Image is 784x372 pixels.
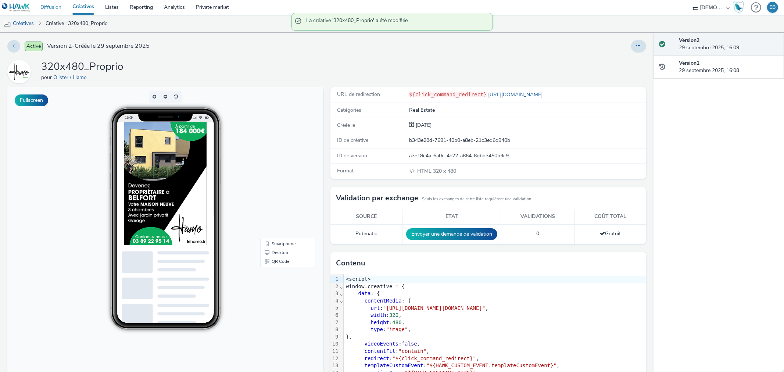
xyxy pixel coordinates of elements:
span: width [370,312,386,318]
span: Catégories [337,107,361,114]
div: <script> [344,276,646,283]
span: contentFit [365,348,395,354]
div: : , [344,355,646,362]
span: "${HAWK_CUSTOM_EVENT.templateCustomEvent}" [426,362,556,368]
div: 7 [330,319,340,326]
h1: 320x480_Proprio [41,60,123,74]
div: b343e28d-7691-40b0-a8eb-21c3ed6d940b [409,137,645,144]
span: Fold line [340,298,343,304]
h3: Validation par exchange [336,193,418,204]
span: 320 x 480 [416,168,456,175]
div: : , [344,319,646,326]
span: ID de version [337,152,367,159]
li: Desktop [254,161,307,170]
span: url [370,305,380,311]
div: a3e18c4a-6a0e-4c22-a864-8dbd3450b3c9 [409,152,645,160]
span: Gratuit [600,230,621,237]
div: : , [344,362,646,369]
div: Création 29 septembre 2025, 16:08 [414,122,432,129]
span: Fold line [340,283,343,289]
div: : { [344,290,646,297]
span: Version 2 - Créée le 29 septembre 2025 [47,42,150,50]
code: ${click_command_redirect} [409,92,487,97]
a: Olister / Hamo [53,74,90,81]
div: 2 [330,283,340,290]
button: Fullscreen [15,94,48,106]
span: Créée le [337,122,355,129]
div: 12 [330,355,340,362]
span: templateCustomEvent [365,362,423,368]
a: Créative : 320x480_Proprio [42,15,111,32]
small: Seuls les exchanges de cette liste requièrent une validation [422,196,531,202]
div: Real Estate [409,107,645,114]
span: redirect [365,355,389,361]
span: "contain" [398,348,426,354]
span: QR Code [264,172,282,176]
div: window.creative = { [344,283,646,290]
div: EB [770,2,776,13]
div: }, [344,333,646,341]
div: 1 [330,276,340,283]
img: Hawk Academy [733,1,744,13]
div: 3 [330,290,340,297]
strong: Version 2 [679,37,699,44]
h3: Contenu [336,258,365,269]
div: 9 [330,333,340,341]
span: "${click_command_redirect}" [393,355,476,361]
span: contentMedia [365,298,402,304]
div: 11 [330,348,340,355]
img: mobile [4,20,11,28]
span: ID de créative [337,137,368,144]
span: type [370,326,383,332]
span: data [358,290,371,296]
span: 0 [537,230,540,237]
span: 480 [393,319,402,325]
span: 16:09 [117,28,125,32]
span: videoEvents [365,341,399,347]
span: [DATE] [414,122,432,129]
div: 4 [330,297,340,305]
th: Validations [501,209,575,224]
div: : , [344,326,646,333]
a: Hawk Academy [733,1,747,13]
a: Olister / Hamo [7,68,34,75]
li: QR Code [254,170,307,179]
span: Smartphone [264,154,288,159]
div: 8 [330,326,340,333]
img: undefined Logo [2,3,30,12]
span: URL de redirection [337,91,380,98]
th: Coût total [575,209,646,224]
span: La créative '320x480_Proprio' a été modifiée [307,17,485,26]
div: : , [344,305,646,312]
div: 29 septembre 2025, 16:09 [679,37,778,52]
li: Smartphone [254,152,307,161]
img: Olister / Hamo [8,61,30,82]
th: Source [330,209,402,224]
span: pour [41,74,53,81]
button: Envoyer une demande de validation [406,228,497,240]
span: Activé [25,42,43,51]
span: Fold line [340,290,343,296]
div: 13 [330,362,340,369]
span: HTML [417,168,433,175]
div: 10 [330,340,340,348]
div: : , [344,340,646,348]
span: 320 [389,312,398,318]
span: Format [337,167,354,174]
div: : { [344,297,646,305]
div: : , [344,312,646,319]
span: "[URL][DOMAIN_NAME][DOMAIN_NAME]" [383,305,485,311]
div: 6 [330,312,340,319]
div: 29 septembre 2025, 16:08 [679,60,778,75]
span: Desktop [264,163,281,168]
div: 5 [330,304,340,312]
th: Etat [402,209,501,224]
strong: Version 1 [679,60,699,67]
span: "image" [386,326,408,332]
a: [URL][DOMAIN_NAME] [487,91,545,98]
div: : , [344,348,646,355]
span: false [402,341,417,347]
span: height [370,319,389,325]
td: Pubmatic [330,224,402,244]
